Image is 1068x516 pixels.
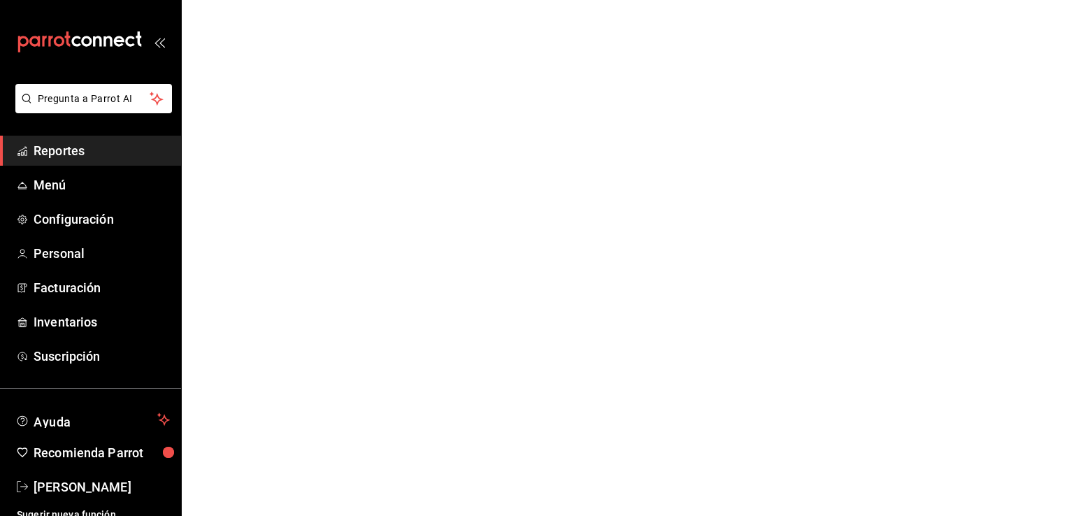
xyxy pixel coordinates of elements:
[34,313,170,331] span: Inventarios
[34,411,152,428] span: Ayuda
[34,278,170,297] span: Facturación
[15,84,172,113] button: Pregunta a Parrot AI
[10,101,172,116] a: Pregunta a Parrot AI
[34,210,170,229] span: Configuración
[34,347,170,366] span: Suscripción
[38,92,150,106] span: Pregunta a Parrot AI
[34,443,170,462] span: Recomienda Parrot
[34,141,170,160] span: Reportes
[34,244,170,263] span: Personal
[154,36,165,48] button: open_drawer_menu
[34,175,170,194] span: Menú
[34,478,170,496] span: [PERSON_NAME]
